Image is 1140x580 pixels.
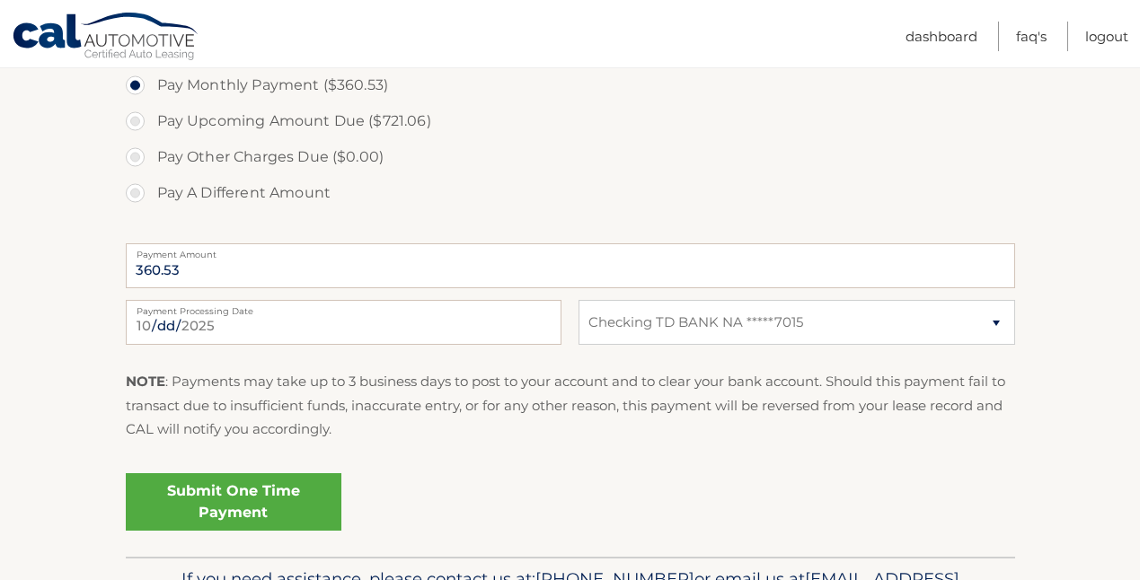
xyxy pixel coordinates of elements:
label: Pay Upcoming Amount Due ($721.06) [126,103,1015,139]
strong: NOTE [126,373,165,390]
a: Logout [1085,22,1128,51]
a: FAQ's [1016,22,1047,51]
p: : Payments may take up to 3 business days to post to your account and to clear your bank account.... [126,370,1015,441]
label: Pay A Different Amount [126,175,1015,211]
label: Payment Amount [126,243,1015,258]
label: Pay Monthly Payment ($360.53) [126,67,1015,103]
label: Payment Processing Date [126,300,561,314]
input: Payment Amount [126,243,1015,288]
a: Cal Automotive [12,12,200,64]
input: Payment Date [126,300,561,345]
a: Submit One Time Payment [126,473,341,531]
label: Pay Other Charges Due ($0.00) [126,139,1015,175]
a: Dashboard [906,22,977,51]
